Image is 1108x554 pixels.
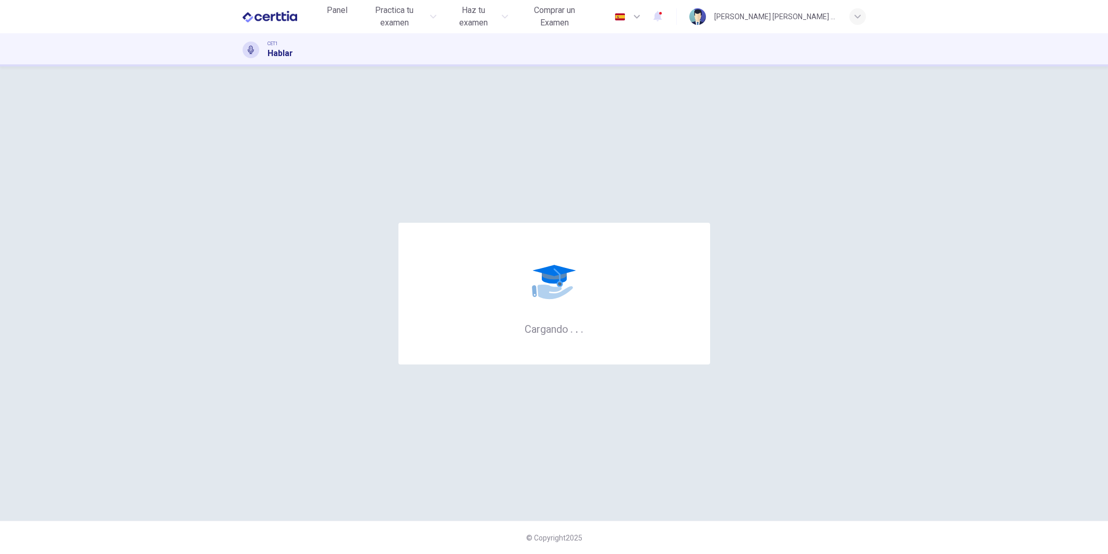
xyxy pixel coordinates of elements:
button: Practica tu examen [358,1,440,32]
span: Practica tu examen [362,4,426,29]
a: Panel [321,1,354,32]
a: CERTTIA logo [243,6,321,27]
h6: Cargando [525,322,584,335]
button: Haz tu examen [445,1,513,32]
button: Comprar un Examen [516,1,592,32]
span: CET1 [268,40,278,47]
h6: . [570,319,573,336]
h1: Hablar [268,47,293,60]
button: Panel [321,1,354,20]
span: Haz tu examen [449,4,499,29]
span: © Copyright 2025 [526,534,582,542]
span: Panel [327,4,348,17]
img: es [613,13,626,21]
span: Comprar un Examen [520,4,588,29]
h6: . [575,319,579,336]
img: Profile picture [689,8,706,25]
h6: . [580,319,584,336]
div: [PERSON_NAME] [PERSON_NAME] [PERSON_NAME] [714,10,837,23]
img: CERTTIA logo [243,6,297,27]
